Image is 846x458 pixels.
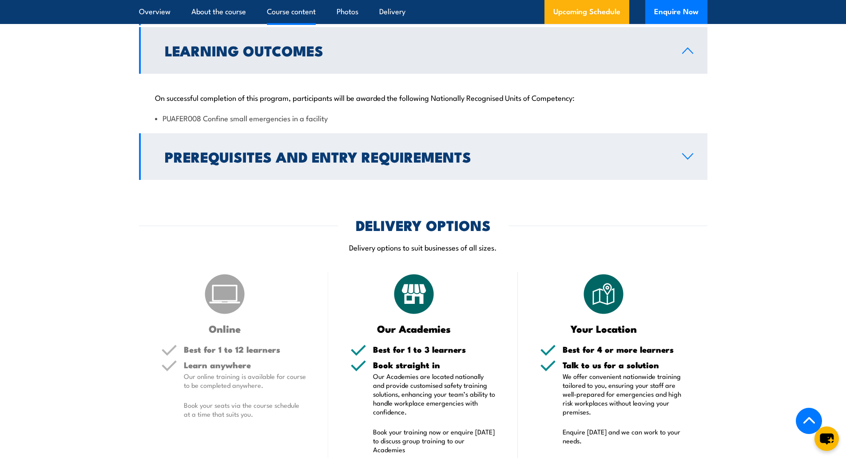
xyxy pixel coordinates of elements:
p: Enquire [DATE] and we can work to your needs. [563,427,685,445]
button: chat-button [814,426,839,451]
a: Prerequisites and Entry Requirements [139,133,707,180]
h2: Learning Outcomes [165,44,668,56]
h3: Your Location [540,323,667,334]
h2: DELIVERY OPTIONS [356,219,491,231]
h3: Online [161,323,289,334]
a: Learning Outcomes [139,27,707,74]
p: Book your training now or enquire [DATE] to discuss group training to our Academies [373,427,496,454]
p: Our Academies are located nationally and provide customised safety training solutions, enhancing ... [373,372,496,416]
h5: Talk to us for a solution [563,361,685,369]
p: We offer convenient nationwide training tailored to you, ensuring your staff are well-prepared fo... [563,372,685,416]
h5: Best for 4 or more learners [563,345,685,354]
p: Delivery options to suit businesses of all sizes. [139,242,707,252]
p: Book your seats via the course schedule at a time that suits you. [184,401,306,418]
h5: Best for 1 to 12 learners [184,345,306,354]
p: Our online training is available for course to be completed anywhere. [184,372,306,390]
h3: Our Academies [350,323,478,334]
h5: Learn anywhere [184,361,306,369]
h2: Prerequisites and Entry Requirements [165,150,668,163]
li: PUAFER008 Confine small emergencies in a facility [155,113,691,123]
h5: Best for 1 to 3 learners [373,345,496,354]
h5: Book straight in [373,361,496,369]
p: On successful completion of this program, participants will be awarded the following Nationally R... [155,93,691,102]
